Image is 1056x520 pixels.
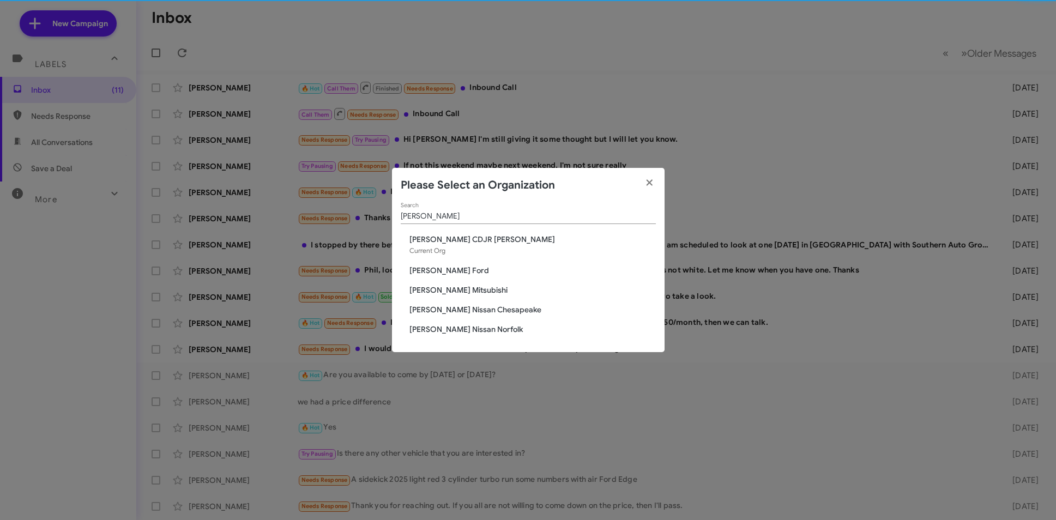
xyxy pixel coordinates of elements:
[401,177,555,194] h2: Please Select an Organization
[409,234,656,245] span: [PERSON_NAME] CDJR [PERSON_NAME]
[409,304,656,315] span: [PERSON_NAME] Nissan Chesapeake
[409,265,656,276] span: [PERSON_NAME] Ford
[409,324,656,335] span: [PERSON_NAME] Nissan Norfolk
[409,285,656,295] span: [PERSON_NAME] Mitsubishi
[409,246,445,255] span: Current Org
